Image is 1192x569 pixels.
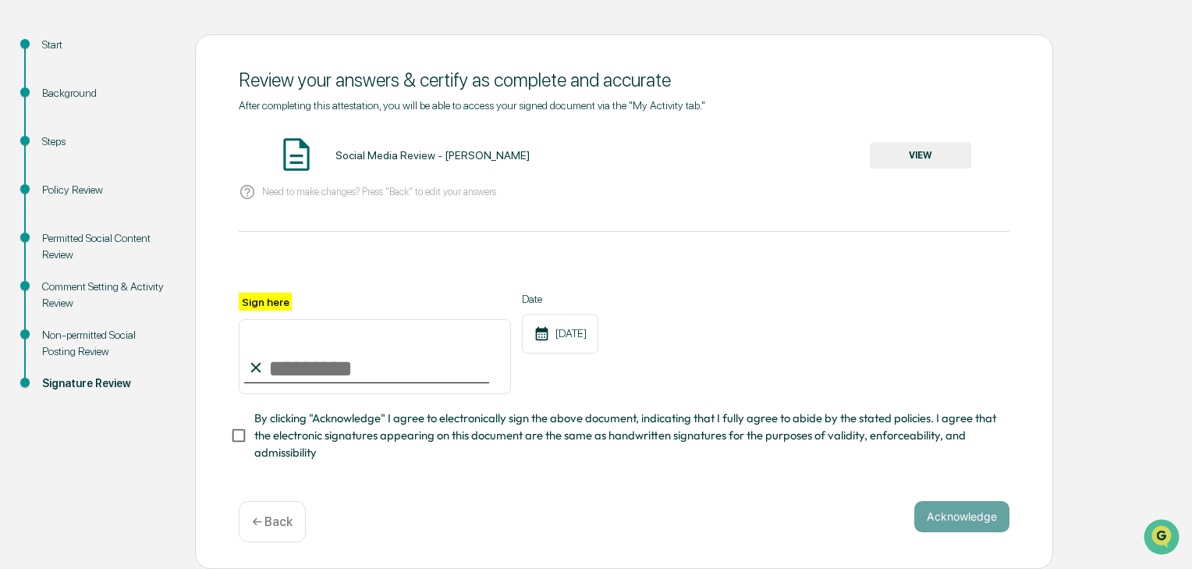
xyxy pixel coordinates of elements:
[239,99,705,112] span: After completing this attestation, you will be able to access your signed document via the "My Ac...
[252,514,293,529] p: ← Back
[155,265,189,276] span: Pylon
[262,186,496,197] p: Need to make changes? Press "Back" to edit your answers
[16,119,44,148] img: 1746055101610-c473b297-6a78-478c-a979-82029cc54cd1
[31,197,101,212] span: Preclearance
[42,133,170,150] div: Steps
[31,226,98,242] span: Data Lookup
[522,293,598,305] label: Date
[239,293,292,311] label: Sign here
[129,197,193,212] span: Attestations
[42,230,170,263] div: Permitted Social Content Review
[9,190,107,219] a: 🖐️Preclearance
[9,220,105,248] a: 🔎Data Lookup
[42,37,170,53] div: Start
[1142,517,1184,560] iframe: Open customer support
[914,501,1009,532] button: Acknowledge
[42,85,170,101] div: Background
[239,69,1009,91] div: Review your answers & certify as complete and accurate
[16,228,28,240] div: 🔎
[870,142,971,169] button: VIEW
[42,375,170,392] div: Signature Review
[265,124,284,143] button: Start new chat
[42,279,170,311] div: Comment Setting & Activity Review
[335,149,530,162] div: Social Media Review - [PERSON_NAME]
[42,327,170,360] div: Non-permitted Social Posting Review
[277,135,316,174] img: Document Icon
[53,119,256,135] div: Start new chat
[42,182,170,198] div: Policy Review
[110,264,189,276] a: Powered byPylon
[254,410,997,462] span: By clicking "Acknowledge" I agree to electronically sign the above document, indicating that I fu...
[113,198,126,211] div: 🗄️
[16,33,284,58] p: How can we help?
[522,314,598,354] div: [DATE]
[16,198,28,211] div: 🖐️
[107,190,200,219] a: 🗄️Attestations
[53,135,197,148] div: We're available if you need us!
